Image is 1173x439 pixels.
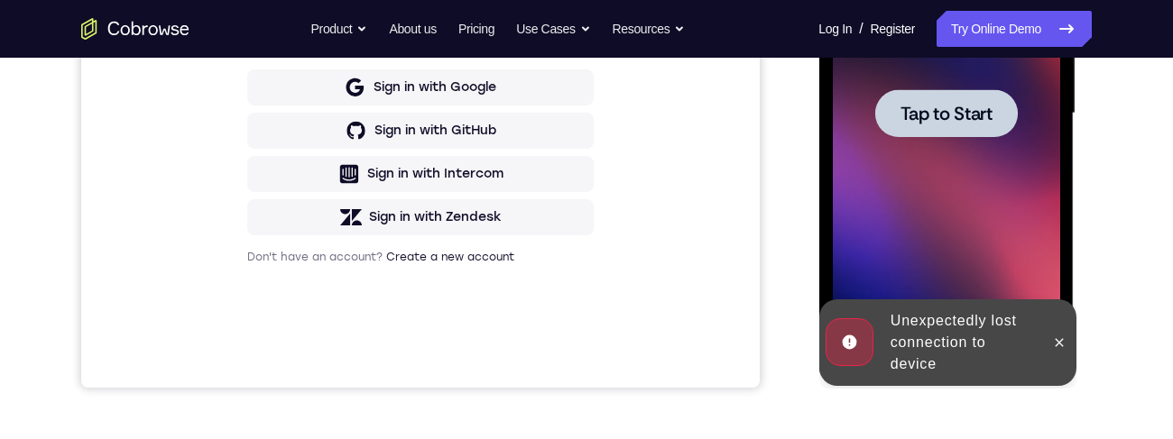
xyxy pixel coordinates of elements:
h1: Sign in to your account [166,123,513,149]
a: Go to the home page [81,18,189,40]
a: Log In [818,11,852,47]
a: About us [389,11,436,47]
input: Enter your email [177,172,502,190]
button: Resources [613,11,686,47]
span: Tap to Start [81,257,173,275]
p: or [330,258,349,272]
a: Try Online Demo [937,11,1092,47]
button: Tap to Start [56,242,199,289]
div: Sign in with GitHub [293,338,415,356]
span: / [859,18,863,40]
button: Use Cases [516,11,590,47]
div: Sign in with Intercom [286,381,422,399]
button: Product [311,11,368,47]
div: Sign in with Google [292,295,415,313]
button: Sign in [166,206,513,242]
button: Sign in with Intercom [166,372,513,408]
a: Register [871,11,915,47]
button: Sign in with GitHub [166,329,513,365]
a: Pricing [458,11,494,47]
button: Sign in with Google [166,286,513,322]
